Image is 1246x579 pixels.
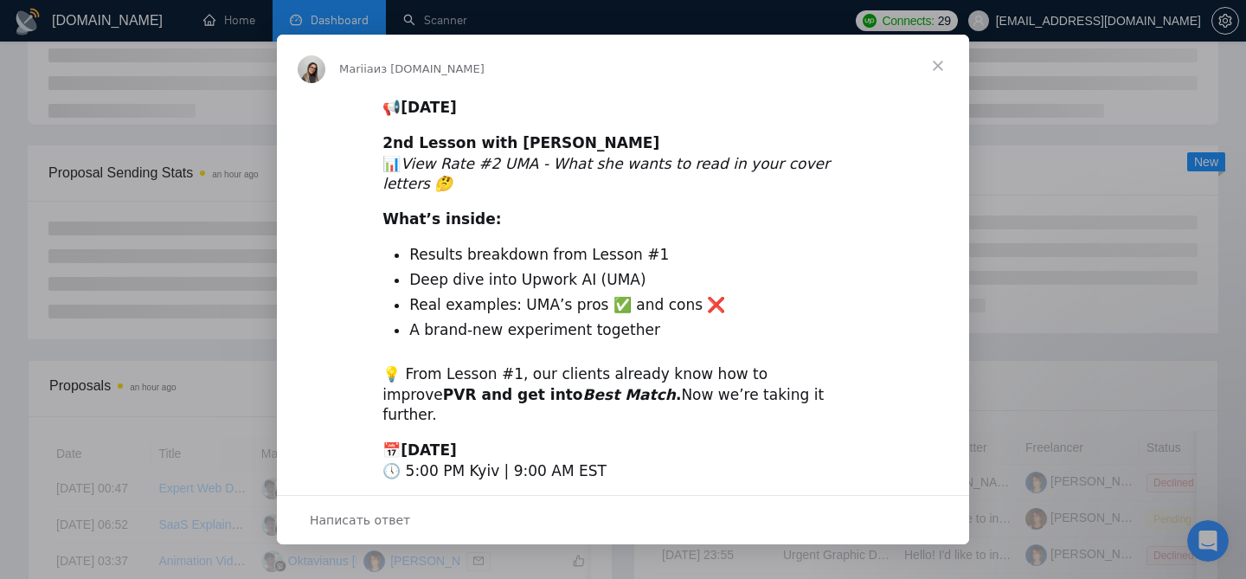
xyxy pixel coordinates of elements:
b: PVR and get into . [443,386,682,403]
b: [DATE] [401,441,457,459]
img: Profile image for Mariia [298,55,325,83]
b: What’s inside: [382,210,501,228]
div: Открыть разговор и ответить [277,495,969,544]
li: Real examples: UMA’s pros ✅ and cons ❌ [409,295,864,316]
li: Results breakdown from Lesson #1 [409,245,864,266]
i: View Rate #2 UMA - What she wants to read in your cover letters 🤔 [382,155,830,193]
div: 💡 From Lesson #1, our clients already know how to improve Now we’re taking it further. [382,364,864,426]
li: Deep dive into Upwork AI (UMA) [409,270,864,291]
span: Написать ответ [310,509,410,531]
div: 📅 🕔 5:00 PM Kyiv | 9:00 AM EST ❌ No recordings - only live! Save your spot now 👇 👉 [382,441,864,523]
span: Mariia [339,62,374,75]
span: из [DOMAIN_NAME] [374,62,485,75]
div: 📢 [382,98,864,119]
b: 2nd Lesson with [PERSON_NAME] [382,134,659,151]
span: Закрыть [907,35,969,97]
div: 📊 [382,133,864,195]
i: Best Match [583,386,676,403]
li: A brand-new experiment together [409,320,864,341]
b: [DATE] [401,99,457,116]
